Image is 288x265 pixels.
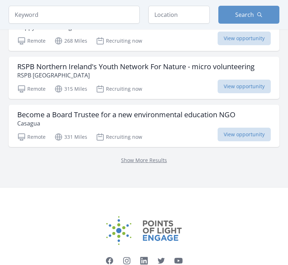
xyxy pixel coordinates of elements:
input: Location [148,6,210,24]
p: 268 Miles [54,37,87,45]
span: View opportunity [218,32,271,45]
span: View opportunity [218,128,271,141]
h3: RSPB Northern Ireland's Youth Network For Nature - micro volunteering [17,62,255,71]
p: Casagua [17,119,236,128]
button: Search [218,6,280,24]
a: Show More Results [121,157,167,164]
p: Remote [17,37,46,45]
p: Recruiting now [96,133,142,141]
span: View opportunity [218,80,271,93]
span: Search [235,10,254,19]
p: Remote [17,85,46,93]
a: RSPB Northern Ireland's Youth Network For Nature - micro volunteering RSPB [GEOGRAPHIC_DATA] Remo... [9,57,279,99]
p: RSPB [GEOGRAPHIC_DATA] [17,71,255,80]
input: Keyword [9,6,140,24]
h3: Become a Board Trustee for a new environmental education NGO [17,110,236,119]
a: Development Partner YeahVibe HappyBein Stichting Remote 268 Miles Recruiting now View opportunity [9,9,279,51]
img: Points of Light Engage [106,216,182,245]
p: Recruiting now [96,37,142,45]
p: 331 Miles [54,133,87,141]
p: Remote [17,133,46,141]
a: Become a Board Trustee for a new environmental education NGO Casagua Remote 331 Miles Recruiting ... [9,105,279,147]
p: 315 Miles [54,85,87,93]
p: Recruiting now [96,85,142,93]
